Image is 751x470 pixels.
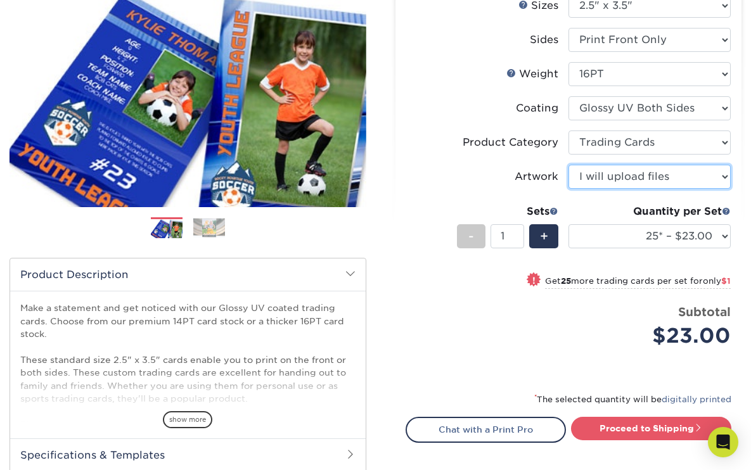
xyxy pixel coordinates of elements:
h2: Product Description [10,258,366,291]
div: Quantity per Set [568,204,731,219]
span: only [703,276,731,286]
p: Make a statement and get noticed with our Glossy UV coated trading cards. Choose from our premium... [20,302,356,457]
small: Get more trading cards per set for [545,276,731,289]
span: + [540,227,548,246]
strong: Subtotal [678,305,731,319]
div: Product Category [463,135,558,150]
div: Coating [516,101,558,116]
div: Sides [530,32,558,48]
small: The selected quantity will be [534,395,731,404]
span: - [468,227,474,246]
span: $1 [721,276,731,286]
strong: 25 [561,276,571,286]
span: ! [532,274,536,287]
div: Weight [506,67,558,82]
a: Proceed to Shipping [571,417,731,440]
div: Sets [457,204,558,219]
img: Trading Cards 01 [151,218,183,240]
span: show more [163,411,212,428]
div: Artwork [515,169,558,184]
img: Trading Cards 02 [193,218,225,238]
div: Open Intercom Messenger [708,427,738,457]
div: $23.00 [578,321,731,351]
a: Chat with a Print Pro [406,417,566,442]
a: digitally printed [662,395,731,404]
